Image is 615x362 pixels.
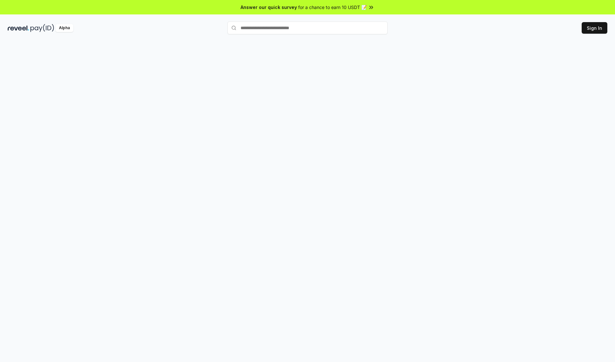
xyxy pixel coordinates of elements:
span: Answer our quick survey [241,4,297,11]
img: reveel_dark [8,24,29,32]
button: Sign In [582,22,607,34]
span: for a chance to earn 10 USDT 📝 [298,4,367,11]
div: Alpha [55,24,73,32]
img: pay_id [30,24,54,32]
